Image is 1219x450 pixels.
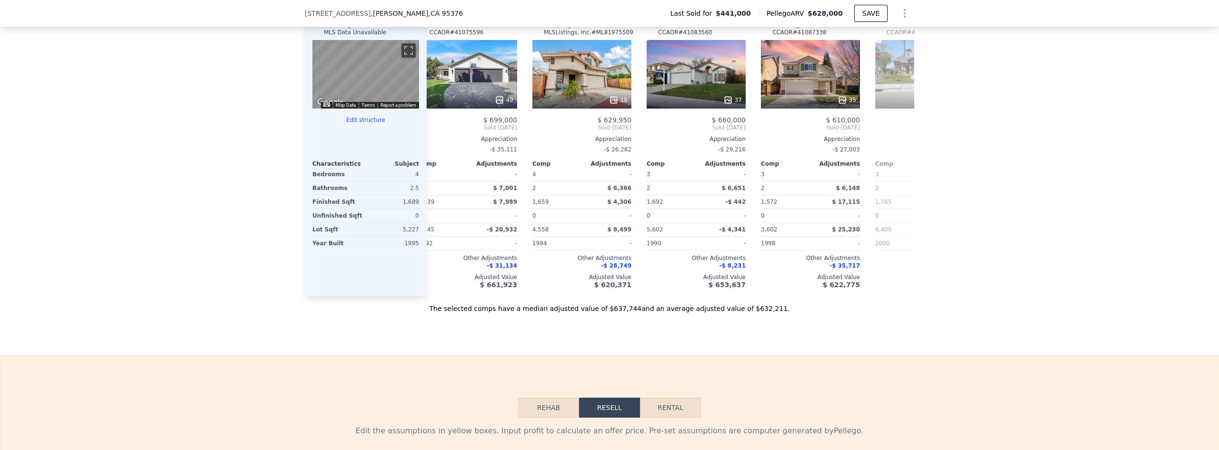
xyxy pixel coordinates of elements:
[418,124,517,131] span: Sold [DATE]
[812,237,860,250] div: -
[875,171,879,178] span: 3
[647,171,650,178] span: 3
[312,168,364,181] div: Bedrooms
[875,254,974,262] div: Other Adjustments
[761,199,777,205] span: 1,572
[609,95,628,105] div: 18
[761,160,810,168] div: Comp
[875,160,925,168] div: Comp
[312,209,364,222] div: Unfinished Sqft
[761,171,765,178] span: 3
[312,223,364,236] div: Lot Sqft
[709,281,746,289] span: $ 653,637
[584,209,631,222] div: -
[761,226,777,233] span: 3,602
[487,262,517,269] span: -$ 31,134
[532,212,536,219] span: 0
[366,160,419,168] div: Subject
[487,226,517,233] span: -$ 20,932
[532,237,580,250] div: 1994
[380,102,416,108] a: Report a problem
[647,212,650,219] span: 0
[601,262,631,269] span: -$ 28,749
[532,160,582,168] div: Comp
[608,199,631,205] span: $ 4,306
[418,181,466,195] div: 2
[832,199,860,205] span: $ 17,115
[418,254,517,262] div: Other Adjustments
[696,160,746,168] div: Adjustments
[647,124,746,131] span: Sold [DATE]
[312,237,364,250] div: Year Built
[761,237,809,250] div: 1998
[490,146,517,153] span: -$ 35,111
[670,9,716,18] span: Last Sold for
[875,199,891,205] span: 1,785
[312,425,907,437] div: Edit the assumptions in yellow boxes. Input profit to calculate an offer price. Pre-set assumptio...
[323,102,330,107] button: Keyboard shortcuts
[312,40,419,109] div: Map
[401,43,416,58] button: Toggle fullscreen view
[854,5,888,22] button: SAVE
[836,185,860,191] span: $ 6,148
[495,95,513,105] div: 49
[584,168,631,181] div: -
[418,160,468,168] div: Comp
[640,398,701,418] button: Rental
[315,96,346,109] img: Google
[483,116,517,124] span: $ 699,000
[761,273,860,281] div: Adjusted Value
[305,9,371,18] span: [STREET_ADDRESS]
[887,29,941,36] div: CCAOR # 41091157
[832,146,860,153] span: -$ 27,003
[875,212,879,219] span: 0
[368,237,419,250] div: 1995
[875,181,923,195] div: 2
[875,226,891,233] span: 6,400
[767,9,808,18] span: Pellego ARV
[719,226,746,233] span: -$ 4,341
[810,160,860,168] div: Adjustments
[312,116,419,124] button: Edit structure
[579,398,640,418] button: Resell
[761,135,860,143] div: Appreciation
[716,9,751,18] span: $441,000
[312,181,364,195] div: Bathrooms
[647,273,746,281] div: Adjusted Value
[647,237,694,250] div: 1990
[368,168,419,181] div: 4
[647,199,663,205] span: 1,692
[761,254,860,262] div: Other Adjustments
[312,160,366,168] div: Characteristics
[895,4,914,23] button: Show Options
[698,237,746,250] div: -
[761,124,860,131] span: Sold [DATE]
[808,10,843,17] span: $628,000
[598,116,631,124] span: $ 629,950
[761,181,809,195] div: 2
[470,168,517,181] div: -
[826,116,860,124] span: $ 610,000
[418,237,466,250] div: 1992
[336,102,356,109] button: Map Data
[875,124,974,131] span: Sold [DATE]
[812,168,860,181] div: -
[698,168,746,181] div: -
[604,146,631,153] span: -$ 26,282
[722,185,746,191] span: $ 6,651
[608,185,631,191] span: $ 6,366
[823,281,860,289] span: $ 622,775
[712,116,746,124] span: $ 660,000
[532,273,631,281] div: Adjusted Value
[723,95,742,105] div: 37
[368,181,419,195] div: 2.5
[582,160,631,168] div: Adjustments
[532,226,549,233] span: 4,558
[368,195,419,209] div: 1,689
[532,181,580,195] div: 2
[647,160,696,168] div: Comp
[368,223,419,236] div: 5,227
[532,199,549,205] span: 1,659
[544,29,633,36] div: MLSListings, Inc. # ML81975509
[470,209,517,222] div: -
